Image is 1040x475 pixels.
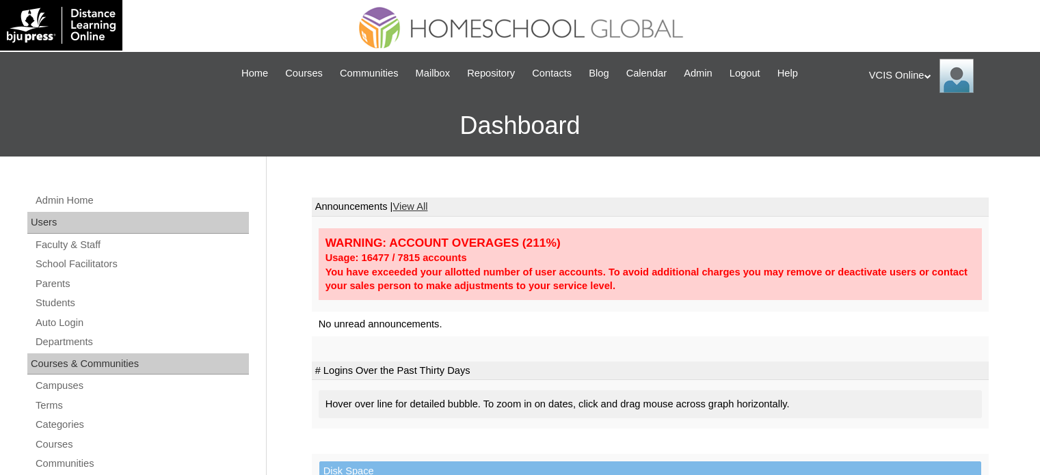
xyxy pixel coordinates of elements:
[684,66,712,81] span: Admin
[582,66,615,81] a: Blog
[34,236,249,254] a: Faculty & Staff
[27,353,249,375] div: Courses & Communities
[460,66,522,81] a: Repository
[392,201,427,212] a: View All
[34,192,249,209] a: Admin Home
[235,66,275,81] a: Home
[319,390,982,418] div: Hover over line for detailed bubble. To zoom in on dates, click and drag mouse across graph horiz...
[7,7,116,44] img: logo-white.png
[589,66,609,81] span: Blog
[34,334,249,351] a: Departments
[677,66,719,81] a: Admin
[312,362,989,381] td: # Logins Over the Past Thirty Days
[34,256,249,273] a: School Facilitators
[312,312,989,337] td: No unread announcements.
[34,295,249,312] a: Students
[416,66,451,81] span: Mailbox
[771,66,805,81] a: Help
[723,66,767,81] a: Logout
[34,314,249,331] a: Auto Login
[730,66,760,81] span: Logout
[241,66,268,81] span: Home
[278,66,330,81] a: Courses
[619,66,674,81] a: Calendar
[467,66,515,81] span: Repository
[340,66,399,81] span: Communities
[285,66,323,81] span: Courses
[939,59,974,93] img: VCIS Online Admin
[525,66,578,81] a: Contacts
[325,235,975,251] div: WARNING: ACCOUNT OVERAGES (211%)
[409,66,457,81] a: Mailbox
[325,265,975,293] div: You have exceeded your allotted number of user accounts. To avoid additional charges you may remo...
[626,66,667,81] span: Calendar
[34,397,249,414] a: Terms
[34,416,249,433] a: Categories
[27,212,249,234] div: Users
[532,66,572,81] span: Contacts
[34,455,249,472] a: Communities
[34,377,249,394] a: Campuses
[7,95,1033,157] h3: Dashboard
[325,252,467,263] strong: Usage: 16477 / 7815 accounts
[869,59,1026,93] div: VCIS Online
[34,436,249,453] a: Courses
[777,66,798,81] span: Help
[312,198,989,217] td: Announcements |
[333,66,405,81] a: Communities
[34,275,249,293] a: Parents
